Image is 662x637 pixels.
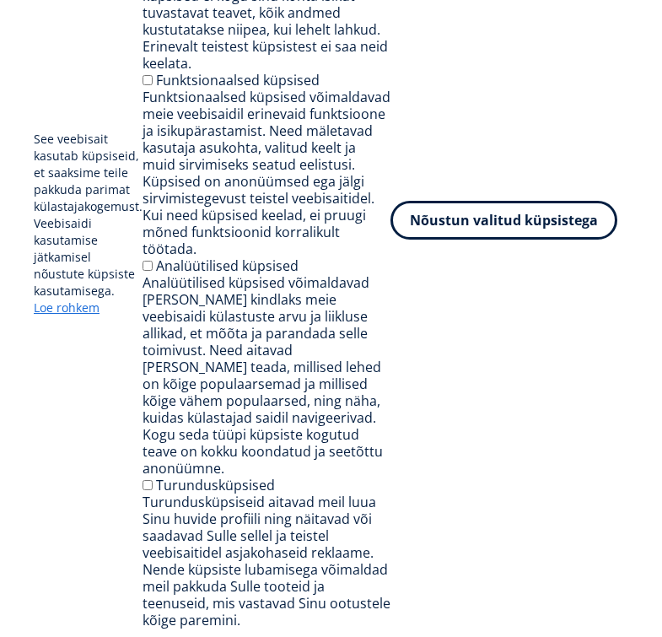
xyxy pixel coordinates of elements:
label: Turundusküpsised [156,476,275,494]
label: Analüütilised küpsised [156,256,299,275]
label: Funktsionaalsed küpsised [156,71,320,89]
div: Funktsionaalsed küpsised võimaldavad meie veebisaidil erinevaid funktsioone ja isikupärastamist. ... [143,89,390,257]
p: See veebisait kasutab küpsiseid, et saaksime teile pakkuda parimat külastajakogemust. Veebisaidi ... [34,131,143,316]
a: Loe rohkem [34,300,100,316]
button: Nõustun valitud küpsistega [390,201,617,240]
div: Turundusküpsiseid aitavad meil luua Sinu huvide profiili ning näitavad või saadavad Sulle sellel ... [143,494,390,629]
div: Analüütilised küpsised võimaldavad [PERSON_NAME] kindlaks meie veebisaidi külastuste arvu ja liik... [143,274,390,477]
